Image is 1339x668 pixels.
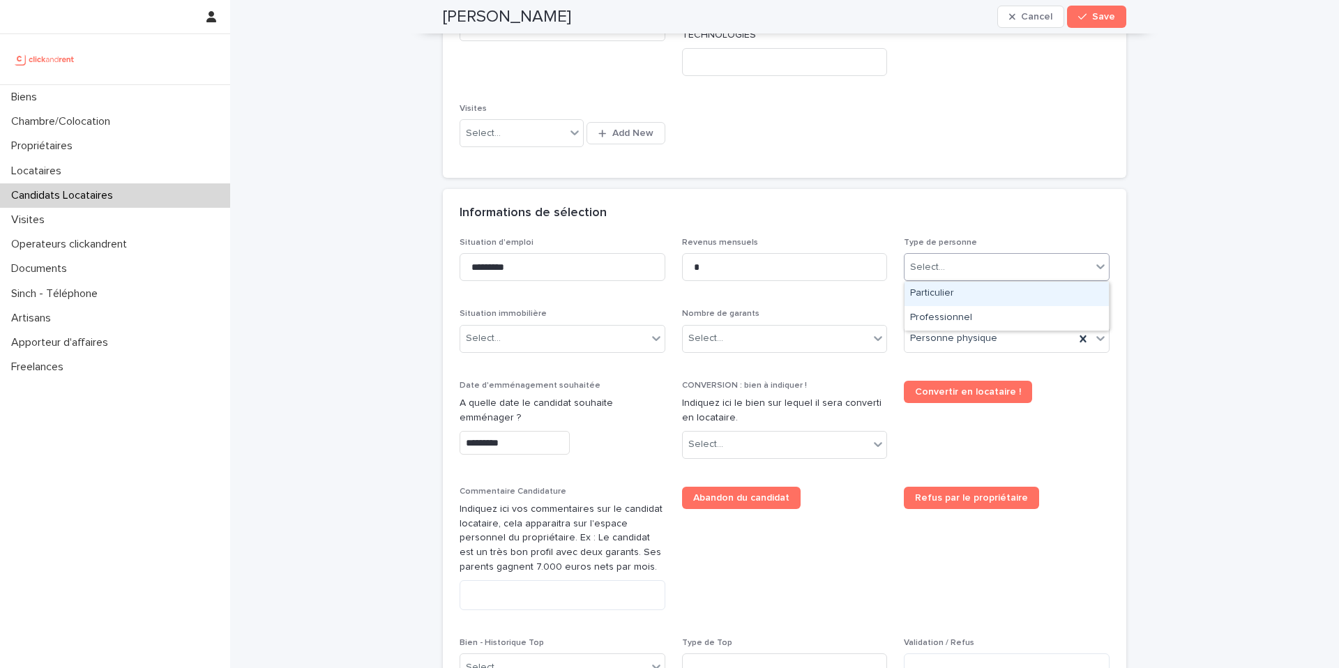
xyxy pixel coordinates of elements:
[688,437,723,452] div: Select...
[915,493,1028,503] span: Refus par le propriétaire
[460,238,534,247] span: Situation d'emploi
[1021,12,1052,22] span: Cancel
[6,115,121,128] p: Chambre/Colocation
[904,639,974,647] span: Validation / Refus
[904,381,1032,403] a: Convertir en locataire !
[688,331,723,346] div: Select...
[682,396,888,425] p: Indiquez ici le bien sur lequel il sera converti en locataire.
[682,639,732,647] span: Type de Top
[460,639,544,647] span: Bien - Historique Top
[6,312,62,325] p: Artisans
[682,310,759,318] span: Nombre de garants
[1067,6,1126,28] button: Save
[997,6,1064,28] button: Cancel
[460,396,665,425] p: A quelle date le candidat souhaite emménager ?
[612,128,653,138] span: Add New
[460,487,566,496] span: Commentaire Candidature
[460,206,607,221] h2: Informations de sélection
[6,238,138,251] p: Operateurs clickandrent
[6,262,78,275] p: Documents
[460,502,665,575] p: Indiquez ici vos commentaires sur le candidat locataire, cela apparaitra sur l'espace personnel d...
[6,213,56,227] p: Visites
[466,126,501,141] div: Select...
[682,487,801,509] a: Abandon du candidat
[682,238,758,247] span: Revenus mensuels
[6,360,75,374] p: Freelances
[6,287,109,301] p: Sinch - Téléphone
[6,165,73,178] p: Locataires
[904,487,1039,509] a: Refus par le propriétaire
[910,260,945,275] div: Select...
[682,381,807,390] span: CONVERSION : bien à indiquer !
[1092,12,1115,22] span: Save
[460,105,487,113] span: Visites
[466,331,501,346] div: Select...
[905,306,1109,331] div: Professionnel
[910,331,997,346] span: Personne physique
[443,7,571,27] h2: [PERSON_NAME]
[6,336,119,349] p: Apporteur d'affaires
[693,493,789,503] span: Abandon du candidat
[904,238,977,247] span: Type de personne
[460,310,547,318] span: Situation immobilière
[6,189,124,202] p: Candidats Locataires
[915,387,1021,397] span: Convertir en locataire !
[11,45,79,73] img: UCB0brd3T0yccxBKYDjQ
[6,139,84,153] p: Propriétaires
[460,381,600,390] span: Date d'emménagement souhaitée
[905,282,1109,306] div: Particulier
[6,91,48,104] p: Biens
[587,122,665,144] button: Add New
